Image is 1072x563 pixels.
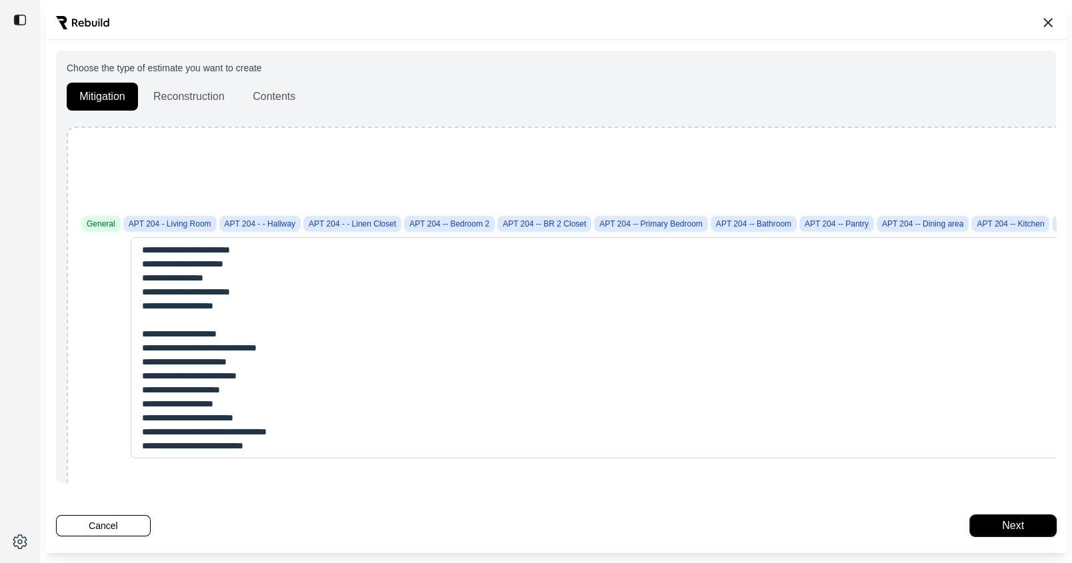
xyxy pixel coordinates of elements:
button: APT 204 -- Bathroom [711,216,797,232]
button: General [81,216,121,232]
span: APT 204 -- Primary Bedroom [599,219,703,229]
span: APT 204 -- Bathroom [716,219,791,229]
span: APT 204 -- Dining area [882,219,964,229]
button: Next [970,515,1056,536]
button: APT 204 -- Dining area [877,216,969,232]
span: APT 204 - - Linen Closet [309,219,396,229]
img: Rebuild [56,16,109,29]
button: Contents [240,83,308,111]
span: APT 204 - - Hallway [225,219,295,229]
span: APT 204 -- Kitchen [977,219,1044,229]
button: APT 204 - - Linen Closet [303,216,401,232]
button: APT 204 - - Hallway [219,216,301,232]
button: APT 204 - Living Room [123,216,217,232]
span: APT 204 -- BR 2 Closet [503,219,586,229]
button: APT 204 -- Pantry [799,216,874,232]
button: APT 204 -- Primary Bedroom [594,216,708,232]
button: APT 204 -- Bedroom 2 [404,216,495,232]
p: Choose the type of estimate you want to create [67,61,1045,75]
span: APT 204 - Living Room [129,219,211,229]
button: Cancel [56,515,151,536]
button: Reconstruction [141,83,237,111]
span: APT 204 -- Pantry [805,219,869,229]
img: toggle sidebar [13,13,27,27]
button: APT 204 -- Kitchen [971,216,1049,232]
button: APT 204 -- BR 2 Closet [497,216,591,232]
span: APT 204 -- Bedroom 2 [409,219,489,229]
span: General [87,219,115,229]
button: Mitigation [67,83,138,111]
